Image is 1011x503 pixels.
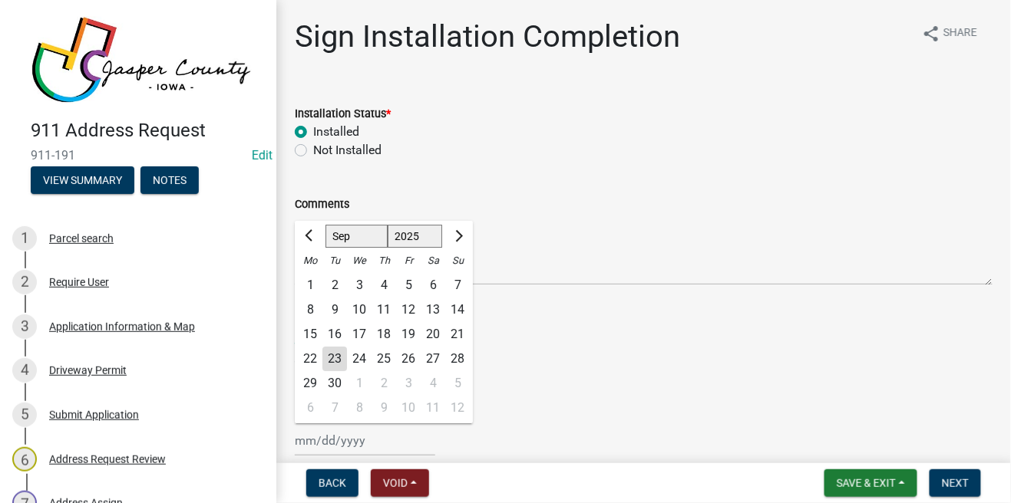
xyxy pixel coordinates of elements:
[295,18,680,55] h1: Sign Installation Completion
[322,347,347,371] div: Tuesday, September 23, 2025
[298,371,322,396] div: Monday, September 29, 2025
[12,403,37,427] div: 5
[372,396,396,420] div: 9
[372,273,396,298] div: Thursday, September 4, 2025
[372,298,396,322] div: 11
[347,298,372,322] div: 10
[347,347,372,371] div: Wednesday, September 24, 2025
[298,396,322,420] div: 6
[824,469,917,497] button: Save & Exit
[445,347,470,371] div: Sunday, September 28, 2025
[306,469,358,497] button: Back
[930,469,981,497] button: Next
[372,347,396,371] div: 25
[252,148,273,163] wm-modal-confirm: Edit Application Number
[421,347,445,371] div: Saturday, September 27, 2025
[347,396,372,420] div: 8
[298,298,322,322] div: Monday, September 8, 2025
[396,371,421,396] div: Friday, October 3, 2025
[319,477,346,489] span: Back
[421,322,445,347] div: Saturday, September 20, 2025
[31,148,246,163] span: 911-191
[49,277,109,288] div: Require User
[252,148,273,163] a: Edit
[298,347,322,371] div: Monday, September 22, 2025
[31,166,134,194] button: View Summary
[347,371,372,396] div: Wednesday, October 1, 2025
[396,322,421,347] div: 19
[445,396,470,420] div: Sunday, October 12, 2025
[910,18,990,48] button: shareShare
[301,224,319,248] button: Previous month
[421,322,445,347] div: 20
[347,298,372,322] div: Wednesday, September 10, 2025
[372,322,396,347] div: 18
[347,322,372,347] div: Wednesday, September 17, 2025
[31,16,252,104] img: Jasper County, Iowa
[837,477,896,489] span: Save & Exit
[372,322,396,347] div: Thursday, September 18, 2025
[372,273,396,298] div: 4
[396,248,421,273] div: Fr
[347,347,372,371] div: 24
[322,347,347,371] div: 23
[295,109,391,120] label: Installation Status
[396,347,421,371] div: Friday, September 26, 2025
[372,371,396,396] div: 2
[347,273,372,298] div: Wednesday, September 3, 2025
[922,25,940,43] i: share
[313,141,382,159] label: Not Installed
[421,298,445,322] div: 13
[322,396,347,420] div: Tuesday, October 7, 2025
[322,273,347,298] div: 2
[421,347,445,371] div: 27
[49,233,114,244] div: Parcel search
[445,273,470,298] div: Sunday, September 7, 2025
[421,248,445,273] div: Sa
[372,248,396,273] div: Th
[421,396,445,420] div: Saturday, October 11, 2025
[942,477,969,489] span: Next
[295,199,349,210] label: Comments
[396,396,421,420] div: 10
[322,298,347,322] div: Tuesday, September 9, 2025
[12,358,37,383] div: 4
[421,273,445,298] div: Saturday, September 6, 2025
[347,396,372,420] div: Wednesday, October 8, 2025
[372,396,396,420] div: Thursday, October 9, 2025
[12,226,37,251] div: 1
[49,321,195,332] div: Application Information & Map
[140,166,199,194] button: Notes
[12,270,37,294] div: 2
[445,322,470,347] div: Sunday, September 21, 2025
[445,298,470,322] div: Sunday, September 14, 2025
[295,425,435,456] input: mm/dd/yyyy
[31,120,264,142] h4: 911 Address Request
[298,322,322,347] div: Monday, September 15, 2025
[372,371,396,396] div: Thursday, October 2, 2025
[421,298,445,322] div: Saturday, September 13, 2025
[313,123,359,141] label: Installed
[445,371,470,396] div: 5
[298,273,322,298] div: 1
[396,298,421,322] div: Friday, September 12, 2025
[49,409,139,420] div: Submit Application
[347,322,372,347] div: 17
[445,248,470,273] div: Su
[445,273,470,298] div: 7
[298,371,322,396] div: 29
[396,298,421,322] div: 12
[298,273,322,298] div: Monday, September 1, 2025
[322,322,347,347] div: Tuesday, September 16, 2025
[49,454,166,465] div: Address Request Review
[396,273,421,298] div: 5
[298,347,322,371] div: 22
[388,225,443,248] select: Select year
[12,447,37,472] div: 6
[445,347,470,371] div: 28
[298,298,322,322] div: 8
[322,371,347,396] div: Tuesday, September 30, 2025
[371,469,429,497] button: Void
[347,248,372,273] div: We
[322,396,347,420] div: 7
